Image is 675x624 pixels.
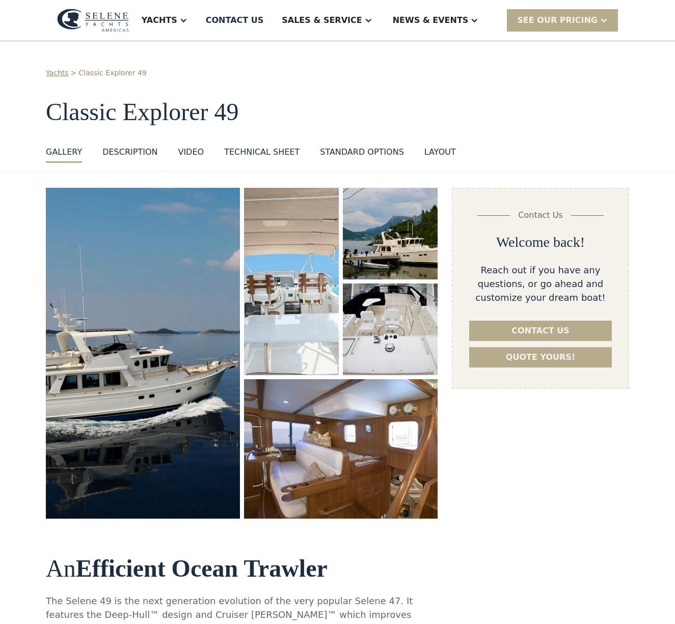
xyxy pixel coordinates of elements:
div: Contact Us [518,209,562,221]
strong: Efficient Ocean Trawler [76,555,328,582]
div: Yachts [142,14,177,26]
h2: Welcome back! [496,234,585,251]
div: standard options [320,146,404,158]
div: layout [424,146,456,158]
a: GALLERY [46,146,82,163]
a: VIDEO [178,146,204,163]
a: open lightbox [244,379,438,518]
a: Yachts [46,68,69,78]
a: Quote yours! [469,347,612,367]
a: open lightbox [343,283,438,375]
img: logo [57,9,129,32]
div: SEE Our Pricing [507,9,618,31]
div: News & EVENTS [393,14,469,26]
div: Technical sheet [224,146,300,158]
h2: An [46,555,438,582]
a: open lightbox [46,188,240,518]
a: Contact us [469,321,612,341]
div: Sales & Service [282,14,362,26]
a: Classic Explorer 49 [78,68,146,78]
div: > [71,68,77,78]
a: Technical sheet [224,146,300,163]
div: GALLERY [46,146,82,158]
a: open lightbox [343,188,438,279]
a: open lightbox [244,188,339,375]
div: SEE Our Pricing [517,14,598,26]
h1: Classic Explorer 49 [46,99,629,126]
a: standard options [320,146,404,163]
img: 50 foot motor yacht [244,379,438,518]
div: VIDEO [178,146,204,158]
img: 50 foot motor yacht [343,188,438,279]
div: Reach out if you have any questions, or go ahead and customize your dream boat! [469,263,612,304]
div: Contact US [206,14,264,26]
div: DESCRIPTION [102,146,157,158]
a: layout [424,146,456,163]
img: 50 foot motor yacht [343,283,438,375]
a: DESCRIPTION [102,146,157,163]
img: 50 foot motor yacht [46,188,240,518]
